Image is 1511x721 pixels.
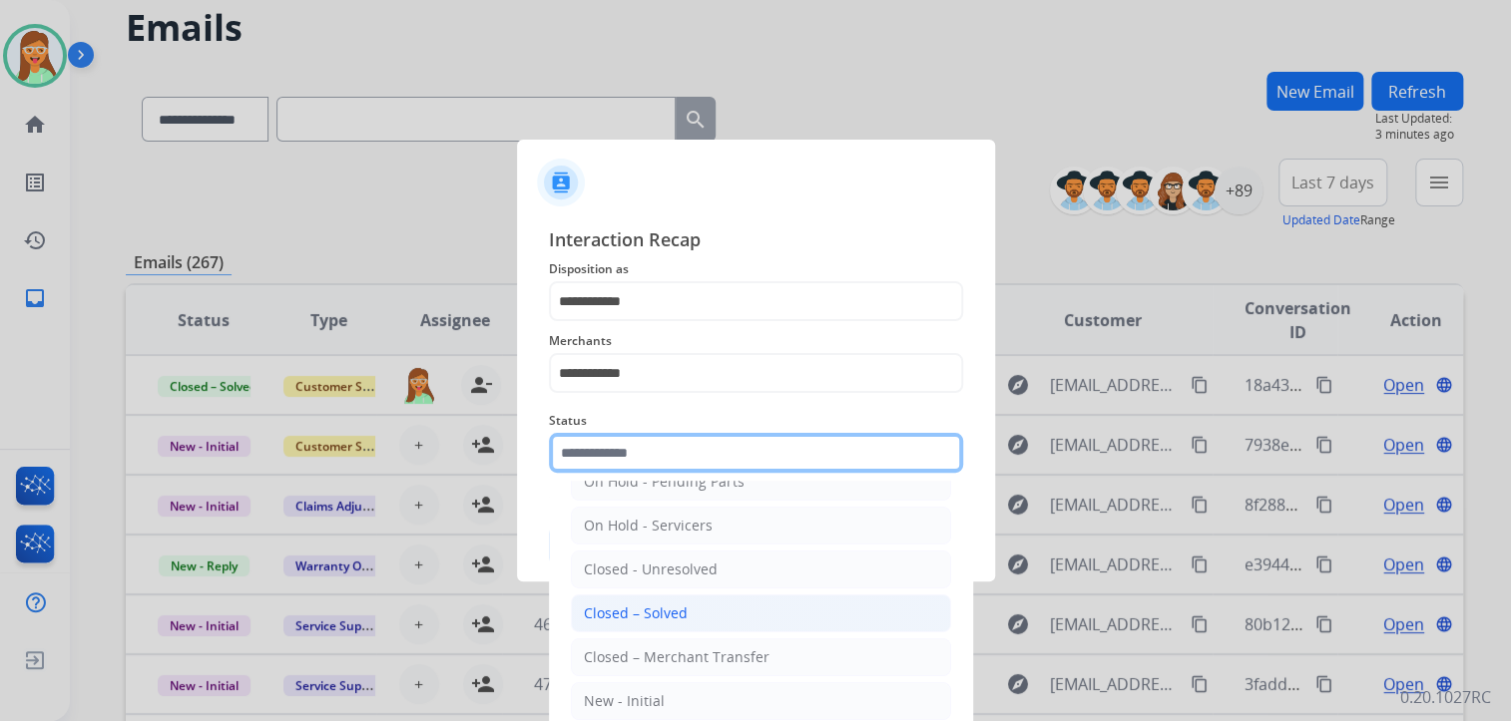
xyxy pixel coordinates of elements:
div: Closed - Unresolved [584,559,718,579]
img: contactIcon [537,159,585,206]
span: Merchants [549,329,963,353]
span: Status [549,409,963,433]
div: Closed – Merchant Transfer [584,647,769,667]
div: New - Initial [584,691,665,711]
p: 0.20.1027RC [1400,685,1491,709]
div: On Hold - Servicers [584,516,713,536]
span: Interaction Recap [549,225,963,257]
div: Closed – Solved [584,603,688,623]
span: Disposition as [549,257,963,281]
div: On Hold - Pending Parts [584,472,745,492]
